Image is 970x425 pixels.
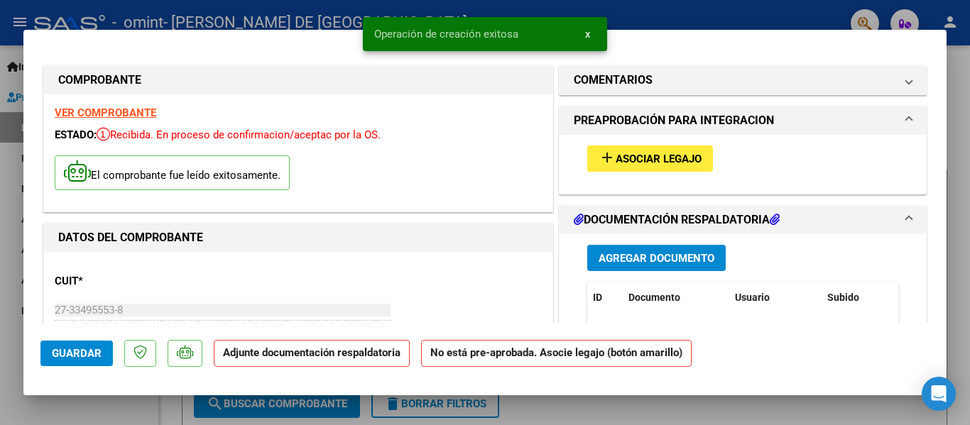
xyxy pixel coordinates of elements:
[827,292,859,303] span: Subido
[55,155,290,190] p: El comprobante fue leído exitosamente.
[729,282,822,313] datatable-header-cell: Usuario
[623,282,729,313] datatable-header-cell: Documento
[628,292,680,303] span: Documento
[40,341,113,366] button: Guardar
[374,27,518,41] span: Operación de creación exitosa
[585,28,590,40] span: x
[822,282,893,313] datatable-header-cell: Subido
[574,211,780,228] h1: DOCUMENTACIÓN RESPALDATORIA
[616,153,702,165] span: Asociar Legajo
[599,252,714,265] span: Agregar Documento
[560,135,926,194] div: PREAPROBACIÓN PARA INTEGRACION
[574,112,774,129] h1: PREAPROBACIÓN PARA INTEGRACION
[587,282,623,313] datatable-header-cell: ID
[223,346,400,359] strong: Adjunte documentación respaldatoria
[893,282,964,313] datatable-header-cell: Acción
[574,21,601,47] button: x
[735,292,770,303] span: Usuario
[560,106,926,135] mat-expansion-panel-header: PREAPROBACIÓN PARA INTEGRACION
[52,347,102,360] span: Guardar
[599,149,616,166] mat-icon: add
[922,377,956,411] div: Open Intercom Messenger
[97,128,381,141] span: Recibida. En proceso de confirmacion/aceptac por la OS.
[560,206,926,234] mat-expansion-panel-header: DOCUMENTACIÓN RESPALDATORIA
[593,292,602,303] span: ID
[421,340,692,368] strong: No está pre-aprobada. Asocie legajo (botón amarillo)
[587,145,713,172] button: Asociar Legajo
[55,128,97,141] span: ESTADO:
[55,106,156,119] a: VER COMPROBANTE
[587,245,726,271] button: Agregar Documento
[574,72,653,89] h1: COMENTARIOS
[58,231,203,244] strong: DATOS DEL COMPROBANTE
[560,66,926,94] mat-expansion-panel-header: COMENTARIOS
[55,273,201,289] p: CUIT
[58,73,141,87] strong: COMPROBANTE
